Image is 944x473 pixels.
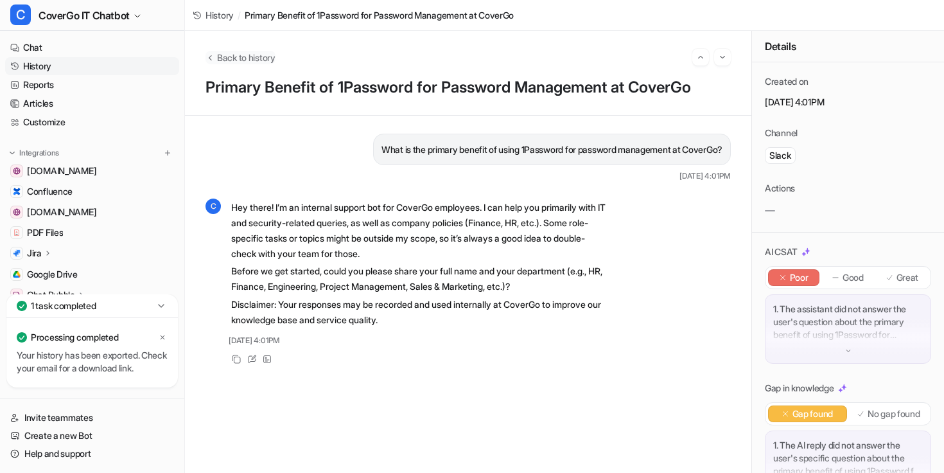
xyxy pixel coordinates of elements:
[31,331,118,344] p: Processing completed
[27,289,75,301] p: Chat Bubble
[245,8,514,22] span: Primary Benefit of 1Password for Password Management at CoverGo
[229,335,280,346] span: [DATE] 4:01PM
[765,96,931,109] p: [DATE] 4:01PM
[231,200,607,262] p: Hey there! I’m an internal support bot for CoverGo employees. I can help you primarily with IT an...
[692,49,709,66] button: Go to previous session
[381,142,722,157] p: What is the primary benefit of using 1Password for password management at CoverGo?
[5,76,179,94] a: Reports
[13,188,21,195] img: Confluence
[27,185,73,198] span: Confluence
[205,8,234,22] span: History
[765,245,798,258] p: AI CSAT
[13,167,21,175] img: support.atlassian.com
[27,206,96,219] span: [DOMAIN_NAME]
[696,51,705,63] img: Previous session
[790,271,809,284] p: Poor
[238,8,241,22] span: /
[31,299,96,312] p: 1 task completed
[5,162,179,180] a: support.atlassian.com[DOMAIN_NAME]
[10,4,31,25] span: C
[27,247,42,260] p: Jira
[792,407,833,420] p: Gap found
[679,170,731,182] span: [DATE] 4:01PM
[714,49,731,66] button: Go to next session
[752,31,944,62] div: Details
[5,39,179,57] a: Chat
[5,265,179,283] a: Google DriveGoogle Drive
[231,263,607,294] p: Before we get started, could you please share your full name and your department (e.g., HR, Finan...
[5,183,179,201] a: ConfluenceConfluence
[13,291,21,299] img: Chat Bubble
[896,271,919,284] p: Great
[13,229,21,236] img: PDF Files
[844,346,853,355] img: down-arrow
[5,147,63,159] button: Integrations
[5,409,179,427] a: Invite teammates
[163,148,172,157] img: menu_add.svg
[8,148,17,157] img: expand menu
[27,268,78,281] span: Google Drive
[19,148,59,158] p: Integrations
[5,203,179,221] a: community.atlassian.com[DOMAIN_NAME]
[193,8,234,22] a: History
[13,271,21,278] img: Google Drive
[773,303,923,341] p: 1. The assistant did not answer the user's question about the primary benefit of using 1Password ...
[39,6,130,24] span: CoverGo IT Chatbot
[5,224,179,242] a: PDF FilesPDF Files
[843,271,864,284] p: Good
[231,297,607,328] p: Disclaimer: Your responses may be recorded and used internally at CoverGo to improve our knowledg...
[769,149,791,162] p: Slack
[765,75,809,88] p: Created on
[765,382,834,395] p: Gap in knowledge
[5,57,179,75] a: History
[27,226,63,239] span: PDF Files
[13,208,21,216] img: community.atlassian.com
[718,51,727,63] img: Next session
[27,165,96,177] span: [DOMAIN_NAME]
[17,349,168,375] p: Your history has been exported. Check your email for a download link.
[868,407,920,420] p: No gap found
[5,445,179,463] a: Help and support
[765,127,798,139] p: Channel
[205,51,275,64] button: Back to history
[217,51,275,64] span: Back to history
[205,199,221,214] span: C
[765,182,795,195] p: Actions
[13,249,21,257] img: Jira
[205,78,731,97] h1: Primary Benefit of 1Password for Password Management at CoverGo
[5,113,179,131] a: Customize
[5,427,179,445] a: Create a new Bot
[5,94,179,112] a: Articles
